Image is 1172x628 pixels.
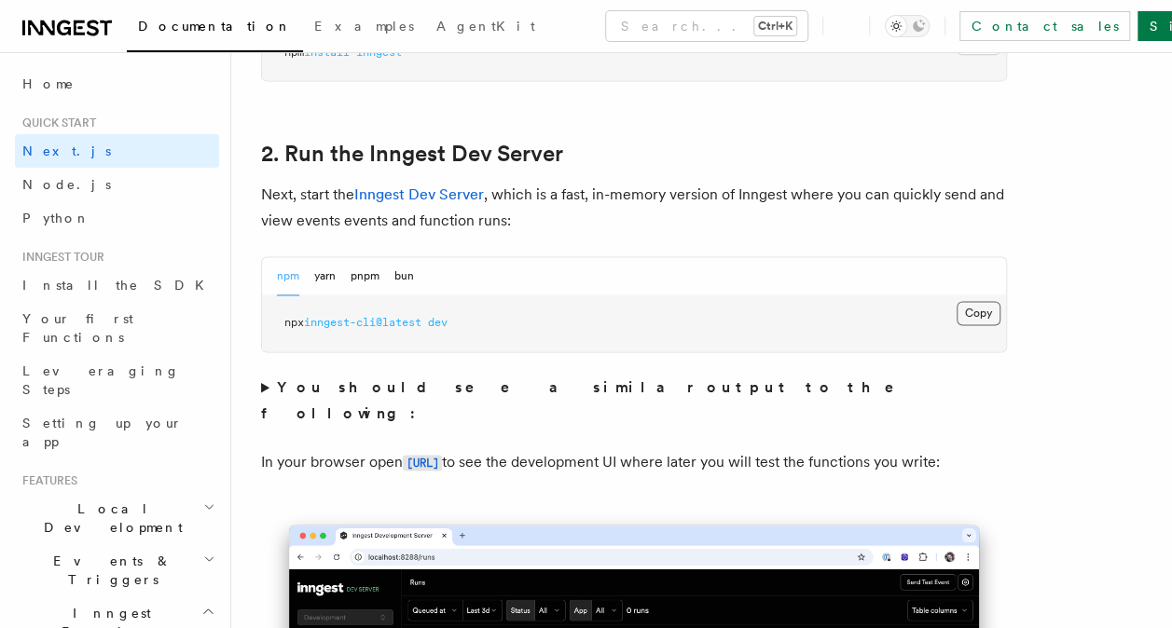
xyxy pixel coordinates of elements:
a: Examples [303,6,425,50]
a: Home [15,67,219,101]
p: In your browser open to see the development UI where later you will test the functions you write: [261,449,1007,476]
span: AgentKit [436,19,535,34]
a: Inngest Dev Server [354,185,484,203]
strong: You should see a similar output to the following: [261,378,920,422]
span: Features [15,473,77,488]
a: Node.js [15,168,219,201]
button: Toggle dark mode [885,15,930,37]
span: Setting up your app [22,416,183,449]
span: Next.js [22,143,111,158]
button: npm [277,257,299,295]
span: npm [284,46,304,59]
button: Local Development [15,492,219,544]
span: inngest [356,46,402,59]
span: Quick start [15,116,96,130]
a: Setting up your app [15,406,219,458]
a: 2. Run the Inngest Dev Server [261,141,563,167]
summary: You should see a similar output to the following: [261,375,1007,427]
span: Examples [314,19,414,34]
button: Copy [957,301,1000,325]
span: Install the SDK [22,278,215,293]
button: pnpm [351,257,379,295]
button: yarn [314,257,336,295]
span: Local Development [15,499,203,537]
button: Search...Ctrl+K [606,11,807,41]
a: [URL] [403,453,442,471]
span: dev [428,316,448,329]
p: Next, start the , which is a fast, in-memory version of Inngest where you can quickly send and vi... [261,182,1007,234]
span: install [304,46,350,59]
span: Leveraging Steps [22,363,180,397]
code: [URL] [403,455,442,471]
span: Your first Functions [22,311,133,345]
span: Python [22,211,90,225]
span: Inngest tour [15,250,104,265]
a: AgentKit [425,6,546,50]
span: Node.js [22,177,111,192]
a: Next.js [15,134,219,168]
button: Events & Triggers [15,544,219,596]
a: Python [15,201,219,235]
kbd: Ctrl+K [754,17,796,35]
a: Your first Functions [15,302,219,354]
button: bun [394,257,414,295]
span: Events & Triggers [15,552,203,589]
span: inngest-cli@latest [304,316,421,329]
span: Home [22,75,75,93]
a: Contact sales [959,11,1130,41]
a: Leveraging Steps [15,354,219,406]
a: Documentation [127,6,303,52]
a: Install the SDK [15,268,219,302]
span: Documentation [138,19,292,34]
span: npx [284,316,304,329]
